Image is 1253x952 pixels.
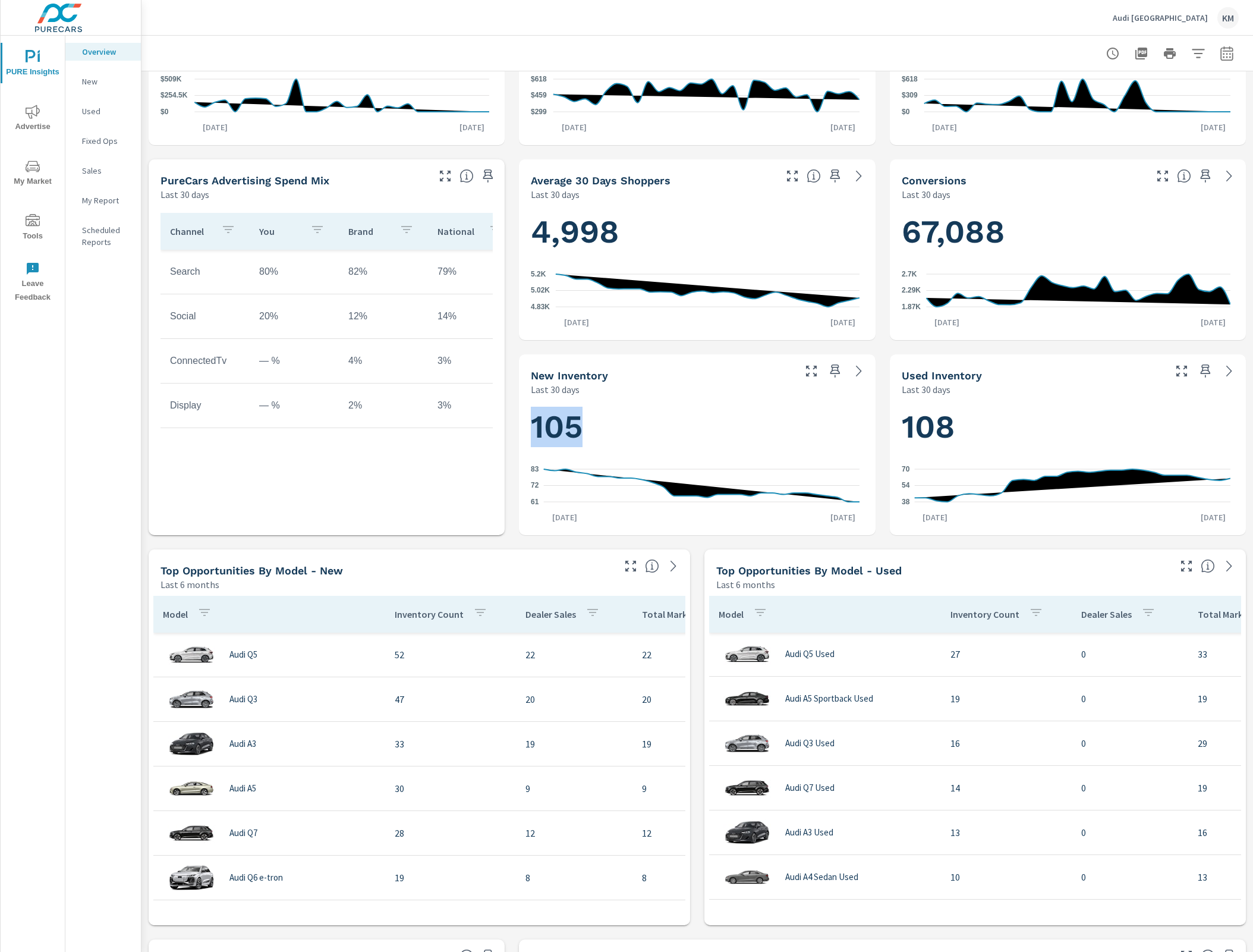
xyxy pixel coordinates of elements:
img: glamour [168,771,215,806]
p: Inventory Count [950,608,1019,620]
div: nav menu [1,36,65,309]
p: Sales [82,165,131,177]
td: 12% [339,301,428,331]
p: Model [163,608,188,620]
h1: 67,088 [902,212,1234,252]
h5: Average 30 Days Shoppers [531,174,670,187]
td: 2% [339,391,428,420]
img: glamour [723,636,771,672]
h1: 108 [902,407,1234,447]
text: 72 [531,482,539,490]
text: 5.02K [531,287,550,295]
p: Audi Q7 [229,828,257,838]
p: [DATE] [1192,121,1234,133]
p: 47 [395,692,506,706]
div: New [65,73,141,90]
p: [DATE] [926,316,968,328]
p: National [437,225,479,237]
p: [DATE] [556,316,597,328]
h5: Used Inventory [902,369,982,382]
p: 9 [642,781,768,796]
p: Inventory Count [395,608,464,620]
span: Save this to your personalized report [826,362,845,381]
img: glamour [723,859,771,895]
p: [DATE] [194,121,236,133]
text: $254.5K [160,92,188,100]
text: $0 [160,108,169,116]
p: Overview [82,46,131,58]
p: Audi A5 [229,783,256,794]
p: [DATE] [544,511,585,523]
button: Make Fullscreen [1172,362,1191,381]
h5: PureCars Advertising Spend Mix [160,174,329,187]
p: 12 [642,826,768,840]
p: 0 [1081,736,1179,750]
p: 27 [950,647,1062,661]
text: 38 [902,498,910,506]
p: 19 [525,737,623,751]
p: Audi Q3 Used [785,738,835,749]
button: "Export Report to PDF" [1129,42,1153,65]
p: 8 [525,871,623,885]
p: Audi Q5 [229,649,257,660]
text: 61 [531,498,539,506]
button: Make Fullscreen [802,362,821,381]
h5: Conversions [902,174,966,187]
p: Last 30 days [902,382,950,397]
button: Print Report [1158,42,1182,65]
span: This table looks at how you compare to the amount of budget you spend per channel as opposed to y... [459,169,474,183]
img: glamour [723,815,771,850]
button: Make Fullscreen [436,166,455,186]
p: Audi Q5 Used [785,649,835,659]
p: 19 [642,737,768,751]
text: 5.2K [531,270,546,278]
p: [DATE] [822,511,864,523]
div: Sales [65,162,141,180]
text: $459 [531,91,547,99]
p: Model [719,608,744,620]
p: Audi Q7 Used [785,783,835,793]
text: $0 [902,108,910,116]
td: Social [160,301,250,331]
div: KM [1217,7,1239,29]
text: 2.29K [902,287,921,295]
p: Fixed Ops [82,135,131,147]
p: 13 [950,825,1062,840]
text: $618 [902,75,918,83]
a: See more details in report [849,362,868,381]
p: You [259,225,301,237]
td: 4% [339,346,428,376]
span: The number of dealer-specified goals completed by a visitor. [Source: This data is provided by th... [1177,169,1191,183]
a: See more details in report [1220,557,1239,576]
p: [DATE] [924,121,965,133]
p: Channel [170,225,212,237]
h5: New Inventory [531,369,608,382]
text: $309 [902,92,918,100]
td: 14% [428,301,517,331]
td: 80% [250,257,339,287]
td: 79% [428,257,517,287]
div: Scheduled Reports [65,221,141,251]
img: glamour [168,637,215,673]
p: Brand [348,225,390,237]
p: Dealer Sales [525,608,576,620]
p: Dealer Sales [1081,608,1132,620]
p: New [82,76,131,87]
div: My Report [65,191,141,209]
text: $618 [531,75,547,83]
p: 10 [950,870,1062,884]
p: Last 30 days [531,187,580,202]
p: 22 [525,648,623,662]
p: My Report [82,194,131,206]
span: Save this to your personalized report [1196,166,1215,186]
td: 20% [250,301,339,331]
p: Last 6 months [160,577,219,592]
p: 28 [395,826,506,840]
p: Last 30 days [902,187,950,202]
p: 20 [525,692,623,706]
td: 82% [339,257,428,287]
h5: Top Opportunities by Model - New [160,564,343,577]
p: Scheduled Reports [82,224,131,248]
p: [DATE] [914,511,956,523]
span: Save this to your personalized report [478,166,498,186]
